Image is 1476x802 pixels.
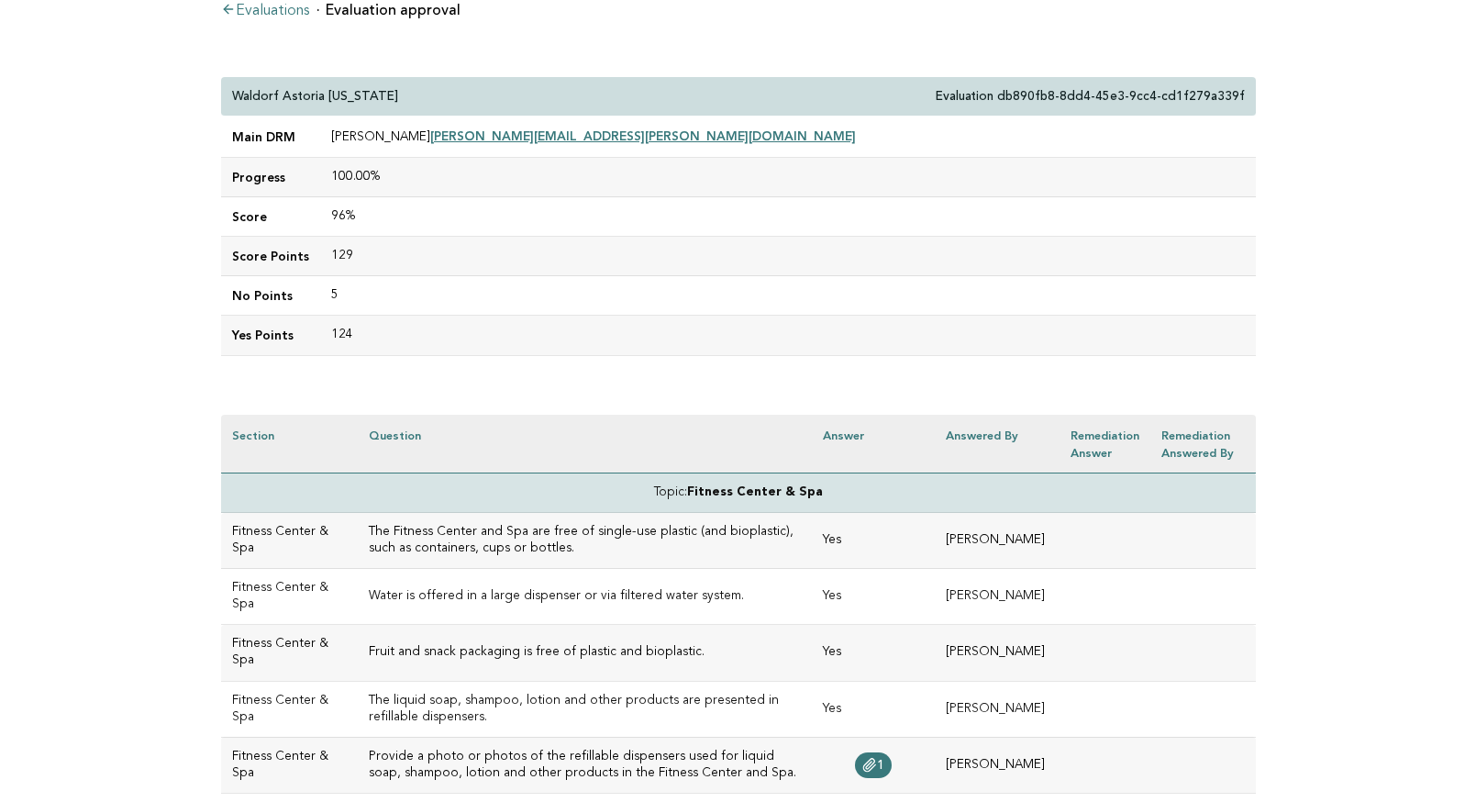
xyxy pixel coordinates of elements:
[812,625,935,681] td: Yes
[812,513,935,569] td: Yes
[687,486,823,498] strong: Fitness Center & Spa
[358,415,812,473] th: Question
[320,316,1256,355] td: 124
[935,415,1060,473] th: Answered by
[221,316,320,355] td: Yes Points
[369,749,801,782] h3: Provide a photo or photos of the refillable dispensers used for liquid soap, shampoo, lotion and ...
[935,625,1060,681] td: [PERSON_NAME]
[316,3,461,17] li: Evaluation approval
[221,158,320,197] td: Progress
[369,693,801,726] h3: The liquid soap, shampoo, lotion and other products are presented in refillable dispensers.
[320,237,1256,276] td: 129
[221,681,359,737] td: Fitness Center & Spa
[369,524,801,557] h3: The Fitness Center and Spa are free of single-use plastic (and bioplastic), such as containers, c...
[221,4,309,18] a: Evaluations
[221,117,320,158] td: Main DRM
[221,473,1256,512] td: Topic:
[221,237,320,276] td: Score Points
[812,415,935,473] th: Answer
[936,88,1245,105] p: Evaluation db890fb8-8dd4-45e3-9cc4-cd1f279a339f
[320,158,1256,197] td: 100.00%
[369,644,801,661] h3: Fruit and snack packaging is free of plastic and bioplastic.
[221,197,320,237] td: Score
[812,681,935,737] td: Yes
[221,625,359,681] td: Fitness Center & Spa
[221,737,359,793] td: Fitness Center & Spa
[935,513,1060,569] td: [PERSON_NAME]
[935,681,1060,737] td: [PERSON_NAME]
[935,737,1060,793] td: [PERSON_NAME]
[221,276,320,316] td: No Points
[232,88,398,105] p: Waldorf Astoria [US_STATE]
[221,415,359,473] th: Section
[430,128,856,143] a: [PERSON_NAME][EMAIL_ADDRESS][PERSON_NAME][DOMAIN_NAME]
[320,117,1256,158] td: [PERSON_NAME]
[320,276,1256,316] td: 5
[369,588,801,605] h3: Water is offered in a large dispenser or via filtered water system.
[1150,415,1255,473] th: Remediation Answered by
[221,569,359,625] td: Fitness Center & Spa
[877,759,884,772] span: 1
[812,569,935,625] td: Yes
[855,752,892,778] a: 1
[320,197,1256,237] td: 96%
[1060,415,1150,473] th: Remediation Answer
[935,569,1060,625] td: [PERSON_NAME]
[221,513,359,569] td: Fitness Center & Spa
